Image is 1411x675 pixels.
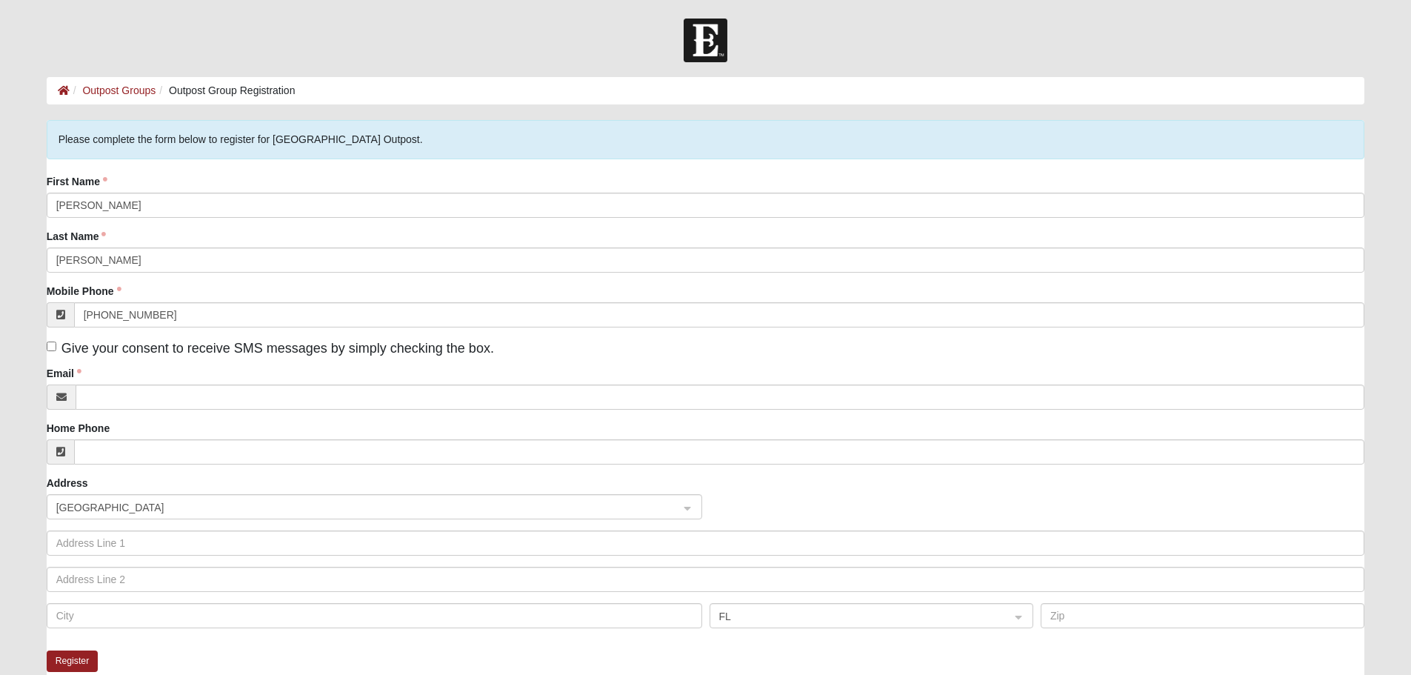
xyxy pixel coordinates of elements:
label: First Name [47,174,107,189]
label: Last Name [47,229,107,244]
label: Mobile Phone [47,284,121,299]
a: Outpost Groups [82,84,156,96]
img: Church of Eleven22 Logo [684,19,727,62]
span: Give your consent to receive SMS messages by simply checking the box. [61,341,494,356]
label: Address [47,476,88,491]
label: Home Phone [47,421,110,436]
input: Address Line 2 [47,567,1365,592]
li: Outpost Group Registration [156,83,295,99]
input: Zip [1041,603,1364,628]
span: United States [56,499,666,516]
span: FL [719,608,997,625]
label: Email [47,366,81,381]
button: Register [47,651,99,672]
input: Give your consent to receive SMS messages by simply checking the box. [47,342,56,351]
input: Address Line 1 [47,531,1365,556]
input: City [47,603,702,628]
div: Please complete the form below to register for [GEOGRAPHIC_DATA] Outpost. [47,120,1365,159]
